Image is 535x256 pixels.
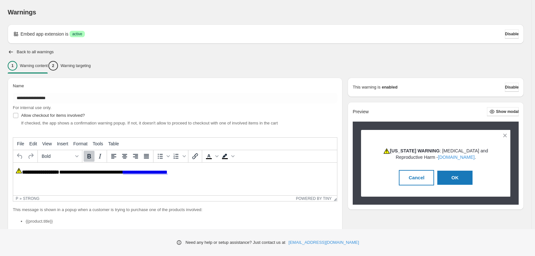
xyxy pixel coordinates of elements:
div: strong [23,196,39,201]
strong: [US_STATE] WARNING [383,148,440,153]
span: For internal use only. [13,105,51,110]
strong: enabled [382,84,398,90]
p: Warning targeting [61,63,91,68]
span: Show modal [496,109,519,114]
span: Disable [505,31,519,37]
button: Redo [25,151,36,162]
span: View [42,141,52,146]
button: Align right [130,151,141,162]
button: Disable [505,30,519,38]
span: Warnings [8,9,36,16]
div: p [16,196,18,201]
button: Bold [84,151,95,162]
span: Allow checkout for items involved? [21,113,85,118]
button: Insert/edit link [190,151,201,162]
span: File [17,141,24,146]
span: Disable [505,85,519,90]
button: 1Warning content [8,59,48,73]
button: 2Warning targeting [48,59,91,73]
div: Numbered list [171,151,187,162]
span: Insert [57,141,68,146]
p: Embed app extension is [21,31,68,37]
span: Table [108,141,119,146]
span: Edit [29,141,37,146]
button: Disable [505,83,519,92]
button: Cancel [399,170,434,185]
p: Warning content [20,63,48,68]
div: 2 [48,61,58,71]
button: Formats [39,151,81,162]
img: ⚠ [383,148,390,154]
div: Text color [203,151,219,162]
a: Powered by Tiny [296,196,332,201]
div: Background color [219,151,235,162]
button: Show modal [487,107,519,116]
button: Justify [141,151,152,162]
li: {{product.title}} [26,218,337,225]
span: Format [73,141,87,146]
iframe: Rich Text Area [13,163,337,195]
span: active [72,31,82,37]
a: [EMAIL_ADDRESS][DOMAIN_NAME] [289,239,359,246]
button: Align center [119,151,130,162]
span: Tools [93,141,103,146]
div: 1 [8,61,17,71]
h2: Back to all warnings [17,49,54,55]
p: : [MEDICAL_DATA] and Reproductive Harm - . [372,148,499,160]
a: [DOMAIN_NAME] [438,155,474,160]
button: Undo [14,151,25,162]
h2: Preview [353,109,369,115]
button: Italic [95,151,105,162]
p: This warning is [353,84,381,90]
span: Bold [42,154,73,159]
div: Bullet list [155,151,171,162]
span: Name [13,83,24,88]
span: If checked, the app shows a confirmation warning popup. If not, it doesn't allow to proceed to ch... [21,121,278,125]
div: » [20,196,22,201]
p: This message is shown in a popup when a customer is trying to purchase one of the products involved: [13,207,337,213]
button: OK [437,171,473,185]
div: Resize [332,196,337,201]
button: Align left [108,151,119,162]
